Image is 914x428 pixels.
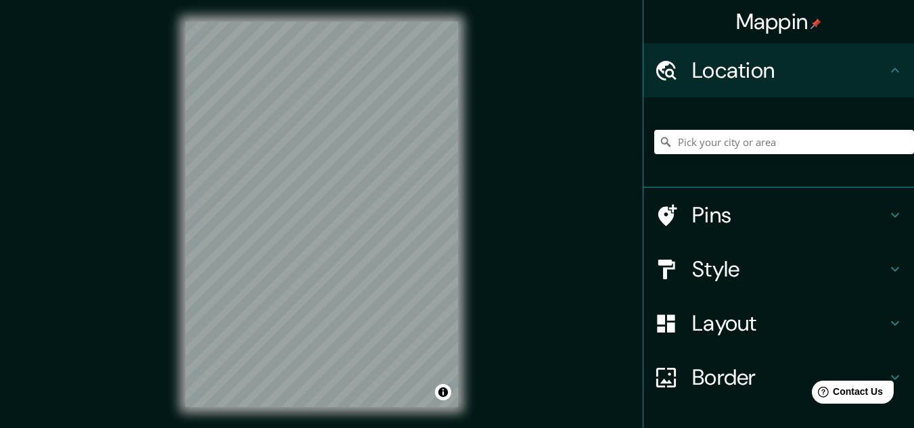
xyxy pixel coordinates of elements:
[692,57,887,84] h4: Location
[643,242,914,296] div: Style
[692,364,887,391] h4: Border
[692,256,887,283] h4: Style
[810,18,821,29] img: pin-icon.png
[692,310,887,337] h4: Layout
[643,43,914,97] div: Location
[654,130,914,154] input: Pick your city or area
[736,8,822,35] h4: Mappin
[643,350,914,404] div: Border
[692,201,887,229] h4: Pins
[435,384,451,400] button: Toggle attribution
[794,375,899,413] iframe: Help widget launcher
[185,22,458,407] canvas: Map
[643,296,914,350] div: Layout
[643,188,914,242] div: Pins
